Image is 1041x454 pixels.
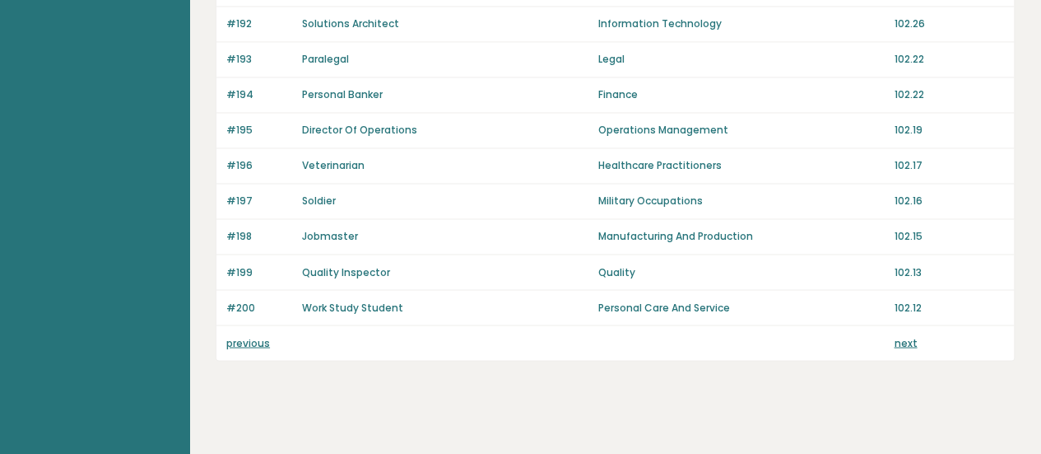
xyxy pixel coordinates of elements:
p: 102.22 [894,87,1004,102]
a: Paralegal [302,52,349,66]
p: Finance [598,87,885,102]
a: previous [226,335,270,349]
p: Legal [598,52,885,67]
p: 102.22 [894,52,1004,67]
a: Quality Inspector [302,264,390,278]
a: Personal Banker [302,87,383,101]
p: #198 [226,229,292,244]
p: 102.17 [894,158,1004,173]
p: #193 [226,52,292,67]
a: Solutions Architect [302,16,399,30]
p: #199 [226,264,292,279]
p: Military Occupations [598,194,885,208]
a: Veterinarian [302,158,365,172]
a: next [894,335,917,349]
p: Manufacturing And Production [598,229,885,244]
a: Work Study Student [302,300,403,314]
p: #200 [226,300,292,315]
a: Soldier [302,194,336,208]
p: Healthcare Practitioners [598,158,885,173]
p: #197 [226,194,292,208]
p: 102.26 [894,16,1004,31]
p: 102.12 [894,300,1004,315]
p: 102.15 [894,229,1004,244]
p: #192 [226,16,292,31]
p: Quality [598,264,885,279]
a: Jobmaster [302,229,358,243]
p: Personal Care And Service [598,300,885,315]
p: #195 [226,123,292,138]
p: Operations Management [598,123,885,138]
p: Information Technology [598,16,885,31]
a: Director Of Operations [302,123,417,137]
p: #196 [226,158,292,173]
p: 102.13 [894,264,1004,279]
p: 102.16 [894,194,1004,208]
p: 102.19 [894,123,1004,138]
p: #194 [226,87,292,102]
